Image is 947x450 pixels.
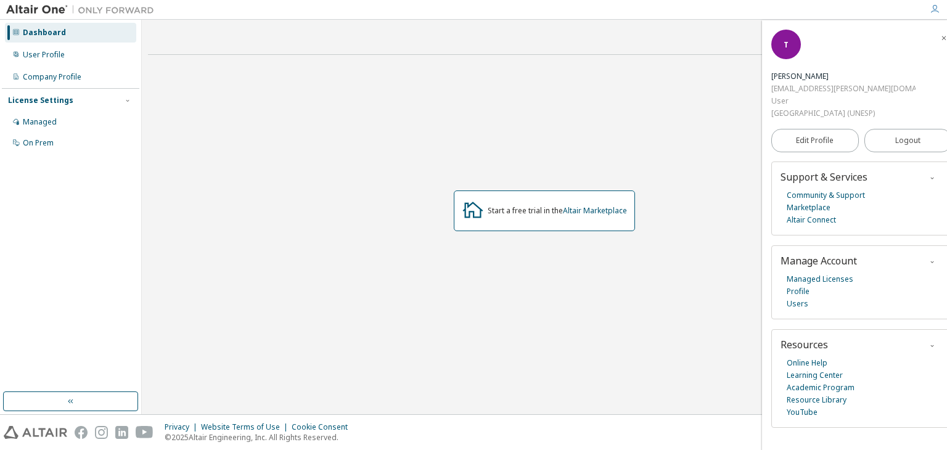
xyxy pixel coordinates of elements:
div: User [771,95,916,107]
img: altair_logo.svg [4,426,67,439]
img: instagram.svg [95,426,108,439]
span: Edit Profile [796,136,834,145]
div: User Profile [23,50,65,60]
a: Managed Licenses [787,273,853,285]
span: Resources [781,338,828,351]
a: Academic Program [787,382,855,394]
div: Company Profile [23,72,81,82]
span: Support & Services [781,170,867,184]
img: Altair One [6,4,160,16]
img: youtube.svg [136,426,154,439]
a: Edit Profile [771,129,859,152]
span: Manage Account [781,254,857,268]
div: Website Terms of Use [201,422,292,432]
a: Community & Support [787,189,865,202]
a: Resource Library [787,394,847,406]
div: Cookie Consent [292,422,355,432]
a: Altair Marketplace [563,205,627,216]
a: Online Help [787,357,827,369]
div: [EMAIL_ADDRESS][PERSON_NAME][DOMAIN_NAME] [771,83,916,95]
img: linkedin.svg [115,426,128,439]
img: facebook.svg [75,426,88,439]
a: Altair Connect [787,214,836,226]
span: Logout [895,134,920,147]
a: YouTube [787,406,818,419]
a: Learning Center [787,369,843,382]
div: Start a free trial in the [488,206,627,216]
div: Privacy [165,422,201,432]
div: Managed [23,117,57,127]
a: Profile [787,285,810,298]
a: Users [787,298,808,310]
div: Dashboard [23,28,66,38]
div: [GEOGRAPHIC_DATA] (UNESP) [771,107,916,120]
p: © 2025 Altair Engineering, Inc. All Rights Reserved. [165,432,355,443]
a: Marketplace [787,202,830,214]
span: T [784,39,789,50]
div: Thiago Paiva [771,70,916,83]
div: License Settings [8,96,73,105]
div: On Prem [23,138,54,148]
